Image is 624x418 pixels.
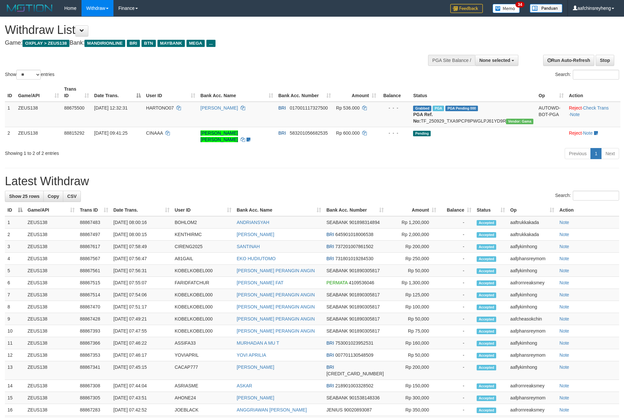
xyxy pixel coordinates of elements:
th: Amount: activate to sort column ascending [386,204,439,216]
td: Rp 150,000 [386,380,439,392]
th: User ID: activate to sort column ascending [143,83,198,102]
div: Showing 1 to 2 of 2 entries [5,147,255,157]
a: Note [559,292,569,297]
th: Op: activate to sort column ascending [508,204,557,216]
label: Show entries [5,70,54,80]
td: aafphansreymom [508,349,557,361]
td: - [439,361,474,380]
span: Copy 118001007636530 to clipboard [326,371,384,376]
h1: Withdraw List [5,23,409,37]
td: ZEUS138 [25,337,77,349]
a: EKO HUDIUTOMO [237,256,276,261]
td: [DATE] 07:55:07 [111,277,172,289]
td: YOVIAPRIL [172,349,234,361]
a: CSV [63,191,81,202]
td: 11 [5,337,25,349]
td: TF_250929_TXA9PCP8PWGLPJ61YD9R [410,102,536,127]
th: User ID: activate to sort column ascending [172,204,234,216]
span: SEABANK [326,268,348,273]
span: Copy 901890305817 to clipboard [349,268,379,273]
a: YOVI APRILIA [237,352,266,358]
span: Vendor URL: https://trx31.1velocity.biz [506,119,533,124]
a: Note [559,268,569,273]
span: BRI [326,365,334,370]
span: Copy 007701130548509 to clipboard [335,352,373,358]
td: ZEUS138 [15,102,61,127]
td: - [439,277,474,289]
td: Rp 50,000 [386,349,439,361]
td: 13 [5,361,25,380]
td: [DATE] 07:54:06 [111,289,172,301]
span: Accepted [477,305,496,310]
th: Game/API: activate to sort column ascending [15,83,61,102]
td: 88867515 [77,277,111,289]
span: PGA Pending [445,106,478,111]
td: ZEUS138 [25,301,77,313]
span: BRI [326,383,334,388]
td: 88867353 [77,349,111,361]
td: ZEUS138 [25,349,77,361]
span: Accepted [477,317,496,322]
th: Action [566,83,620,102]
a: Note [559,395,569,400]
span: Pending [413,131,431,136]
td: - [439,313,474,325]
td: - [439,404,474,416]
td: - [439,253,474,265]
a: Note [559,316,569,321]
td: ZEUS138 [25,325,77,337]
td: 88867366 [77,337,111,349]
td: 88867617 [77,241,111,253]
td: [DATE] 07:43:51 [111,392,172,404]
span: CSV [67,194,77,199]
span: Copy [48,194,59,199]
td: 1 [5,102,15,127]
td: Rp 200,000 [386,361,439,380]
a: ANDRIANSYAH [237,220,269,225]
span: Accepted [477,396,496,401]
th: Date Trans.: activate to sort column descending [92,83,143,102]
td: Rp 200,000 [386,241,439,253]
span: Accepted [477,232,496,238]
td: - [439,216,474,229]
td: ZEUS138 [25,216,77,229]
td: Rp 100,000 [386,301,439,313]
span: CINAAA [146,130,163,136]
td: KOBELKOBEL000 [172,265,234,277]
a: Note [559,244,569,249]
td: 14 [5,380,25,392]
a: Note [559,407,569,412]
td: 88867393 [77,325,111,337]
td: 5 [5,265,25,277]
td: ZEUS138 [25,392,77,404]
span: Accepted [477,341,496,346]
a: Previous [565,148,591,159]
td: aaftrukkakada [508,216,557,229]
td: 88867341 [77,361,111,380]
span: MEGA [186,40,205,47]
a: [PERSON_NAME] [237,395,274,400]
a: Stop [596,55,614,66]
img: panduan.png [530,4,562,13]
td: ZEUS138 [25,289,77,301]
span: 88675500 [64,105,84,111]
th: Action [557,204,619,216]
th: Balance [379,83,411,102]
td: 88867497 [77,229,111,241]
td: CACAP777 [172,361,234,380]
td: aafcheasokchin [508,313,557,325]
a: [PERSON_NAME] PERANGIN ANGIN [237,328,315,334]
a: Show 25 rows [5,191,44,202]
span: [DATE] 09:41:25 [94,130,127,136]
td: [DATE] 07:47:55 [111,325,172,337]
select: Showentries [16,70,41,80]
span: SEABANK [326,220,348,225]
h1: Latest Withdraw [5,175,619,188]
th: Bank Acc. Number: activate to sort column ascending [276,83,334,102]
td: 88867283 [77,404,111,416]
td: Rp 50,000 [386,265,439,277]
th: Bank Acc. Name: activate to sort column ascending [198,83,276,102]
a: Copy [43,191,63,202]
td: 88867567 [77,253,111,265]
a: ANGGRIAWAN [PERSON_NAME] [237,407,307,412]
